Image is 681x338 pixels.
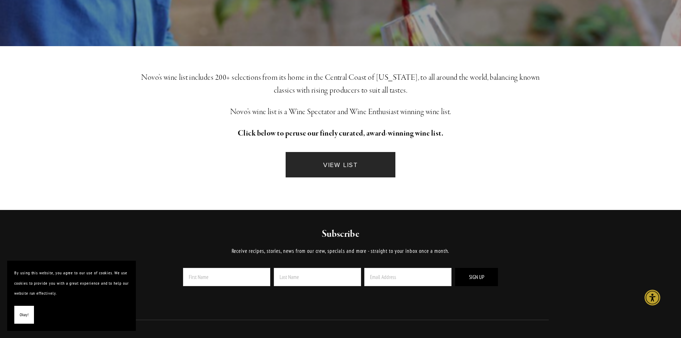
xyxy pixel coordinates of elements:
h2: Subscribe [163,228,518,241]
div: Accessibility Menu [645,290,660,305]
a: VIEW LIST [286,152,395,177]
h3: Novo’s wine list includes 200+ selections from its home in the Central Coast of [US_STATE], to al... [132,71,549,97]
span: Sign Up [469,274,484,280]
p: By using this website, you agree to our use of cookies. We use cookies to provide you with a grea... [14,268,129,299]
strong: Click below to peruse our finely curated, award-winning wine list. [238,128,444,138]
input: Email Address [364,268,451,286]
h3: Novo’s wine list is a Wine Spectator and Wine Enthusiast winning wine list. [132,106,549,118]
input: Last Name [274,268,361,286]
button: Okay! [14,306,34,324]
p: Receive recipes, stories, news from our crew, specials and more - straight to your inbox once a m... [163,247,518,255]
button: Sign Up [455,268,498,286]
section: Cookie banner [7,261,136,331]
span: Okay! [20,310,29,320]
input: First Name [183,268,270,286]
